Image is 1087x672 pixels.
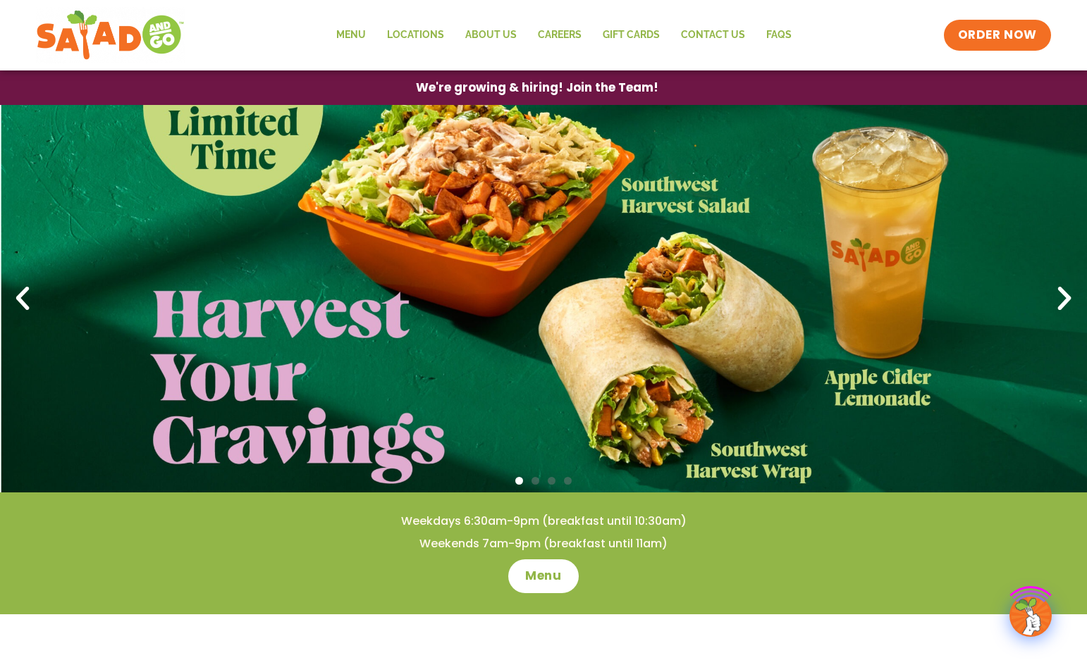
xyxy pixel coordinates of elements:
[326,19,376,51] a: Menu
[525,568,561,585] span: Menu
[28,536,1059,552] h4: Weekends 7am-9pm (breakfast until 11am)
[532,477,539,485] span: Go to slide 2
[326,19,802,51] nav: Menu
[944,20,1051,51] a: ORDER NOW
[958,27,1037,44] span: ORDER NOW
[756,19,802,51] a: FAQs
[395,71,680,104] a: We're growing & hiring! Join the Team!
[376,19,455,51] a: Locations
[670,19,756,51] a: Contact Us
[28,514,1059,529] h4: Weekdays 6:30am-9pm (breakfast until 10:30am)
[416,82,658,94] span: We're growing & hiring! Join the Team!
[515,477,523,485] span: Go to slide 1
[455,19,527,51] a: About Us
[1049,283,1080,314] div: Next slide
[7,283,38,314] div: Previous slide
[548,477,555,485] span: Go to slide 3
[592,19,670,51] a: GIFT CARDS
[564,477,572,485] span: Go to slide 4
[527,19,592,51] a: Careers
[36,7,185,63] img: new-SAG-logo-768×292
[508,559,578,593] a: Menu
